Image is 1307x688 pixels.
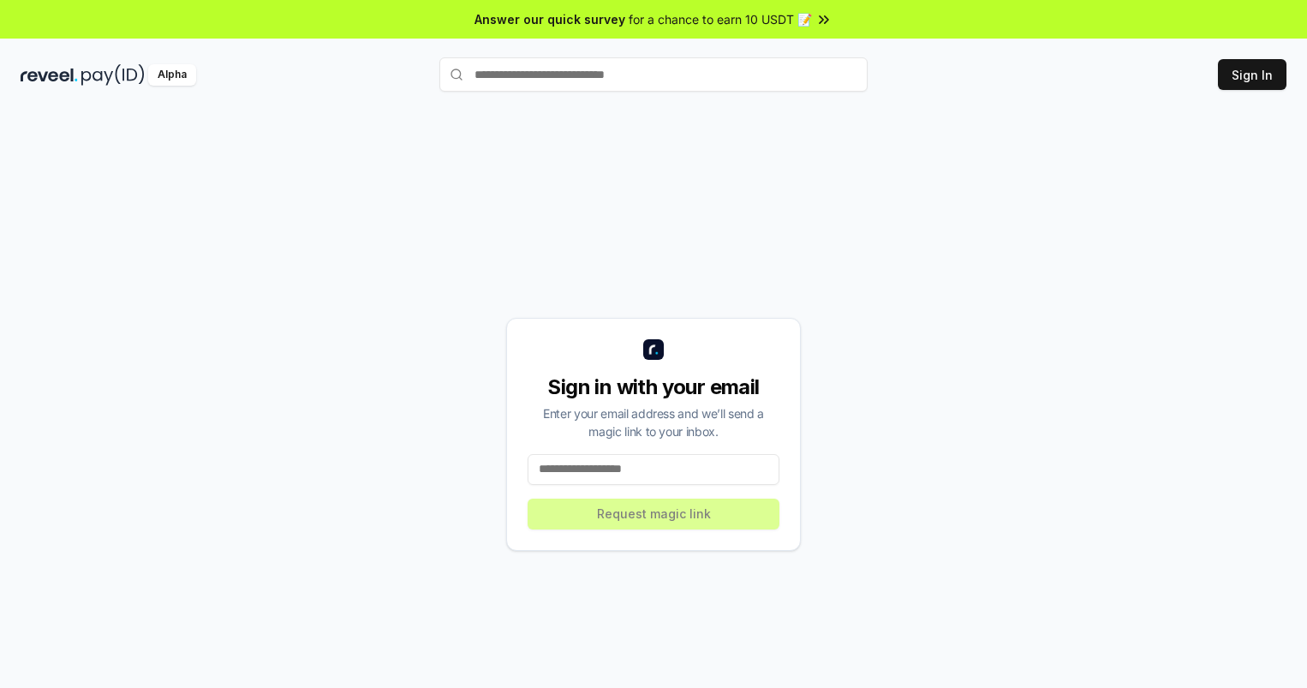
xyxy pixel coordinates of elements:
button: Sign In [1218,59,1286,90]
div: Alpha [148,64,196,86]
div: Sign in with your email [528,374,779,401]
span: for a chance to earn 10 USDT 📝 [629,10,812,28]
span: Answer our quick survey [474,10,625,28]
img: pay_id [81,64,145,86]
img: reveel_dark [21,64,78,86]
img: logo_small [643,339,664,360]
div: Enter your email address and we’ll send a magic link to your inbox. [528,404,779,440]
